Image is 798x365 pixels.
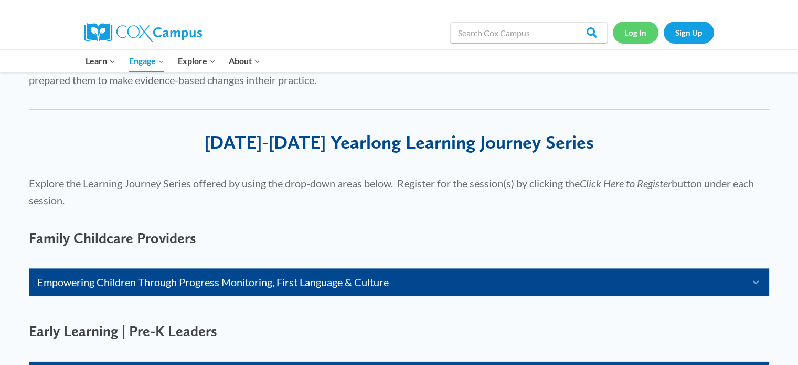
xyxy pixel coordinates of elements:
button: Child menu of Learn [79,50,123,72]
input: Search Cox Campus [450,22,608,43]
a: Empowering Children Through Progress Monitoring, First Language & Culture [37,274,735,290]
span: Early Learning | Pre-K Leaders [29,322,217,340]
button: Child menu of Explore [171,50,222,72]
nav: Secondary Navigation [613,22,714,43]
a: Sign Up [664,22,714,43]
em: Click Here to Register [580,177,672,190]
span: Family Childcare Providers [29,229,196,247]
button: Child menu of Engage [122,50,171,72]
img: Cox Campus [84,23,202,42]
span: their practice. [254,74,316,86]
p: Explore the Learning Journey Series offered by using the drop-down areas below. Register for the ... [29,175,770,208]
nav: Primary Navigation [79,50,267,72]
button: Child menu of About [222,50,267,72]
span: [DATE]-[DATE] Yearlong Learning Journey Series [205,131,594,153]
a: Log In [613,22,658,43]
